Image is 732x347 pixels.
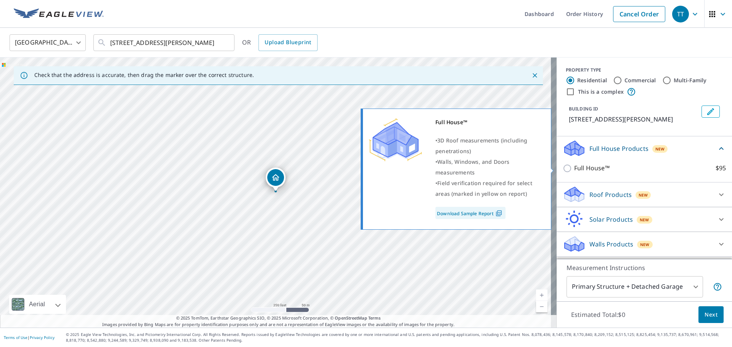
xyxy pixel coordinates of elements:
[589,215,633,224] p: Solar Products
[265,38,311,47] span: Upload Blueprint
[578,88,624,96] label: This is a complex
[713,282,722,291] span: Your report will include the primary structure and a detached garage if one exists.
[435,207,506,219] a: Download Sample Report
[698,306,724,323] button: Next
[655,146,665,152] span: New
[4,335,27,340] a: Terms of Use
[435,179,532,197] span: Field verification required for select areas (marked in yellow on report)
[530,70,540,80] button: Close
[27,295,47,314] div: Aerial
[567,263,722,272] p: Measurement Instructions
[266,168,286,191] div: Dropped pin, building 1, Residential property, 7998 Greenbriar Ln Saint Paul, MN 55125
[435,117,541,128] div: Full House™
[565,306,631,323] p: Estimated Total: $0
[613,6,665,22] a: Cancel Order
[10,32,86,53] div: [GEOGRAPHIC_DATA]
[536,301,547,312] a: Current Level 17, Zoom Out
[577,77,607,84] label: Residential
[34,72,254,78] p: Check that the address is accurate, then drag the marker over the correct structure.
[368,315,381,321] a: Terms
[435,137,527,155] span: 3D Roof measurements (including penetrations)
[435,158,509,176] span: Walls, Windows, and Doors measurements
[589,144,649,153] p: Full House Products
[566,67,723,74] div: PROPERTY TYPE
[4,335,55,340] p: |
[569,115,698,124] p: [STREET_ADDRESS][PERSON_NAME]
[66,332,728,343] p: © 2025 Eagle View Technologies, Inc. and Pictometry International Corp. All Rights Reserved. Repo...
[563,210,726,229] div: Solar ProductsNew
[701,106,720,118] button: Edit building 1
[624,77,656,84] label: Commercial
[563,185,726,204] div: Roof ProductsNew
[335,315,367,321] a: OpenStreetMap
[569,106,598,112] p: BUILDING ID
[640,217,649,223] span: New
[435,135,541,157] div: •
[716,163,726,173] p: $95
[14,8,104,20] img: EV Logo
[639,192,648,198] span: New
[672,6,689,22] div: TT
[589,240,633,249] p: Walls Products
[705,310,718,320] span: Next
[435,178,541,199] div: •
[563,139,726,157] div: Full House ProductsNew
[536,289,547,301] a: Current Level 17, Zoom In
[567,276,703,297] div: Primary Structure + Detached Garage
[640,241,650,248] span: New
[176,315,381,321] span: © 2025 TomTom, Earthstar Geographics SIO, © 2025 Microsoft Corporation, ©
[9,295,66,314] div: Aerial
[574,163,610,173] p: Full House™
[30,335,55,340] a: Privacy Policy
[674,77,707,84] label: Multi-Family
[242,34,318,51] div: OR
[435,157,541,178] div: •
[589,190,632,199] p: Roof Products
[494,210,504,217] img: Pdf Icon
[110,32,219,53] input: Search by address or latitude-longitude
[258,34,317,51] a: Upload Blueprint
[369,117,422,163] img: Premium
[563,235,726,253] div: Walls ProductsNew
